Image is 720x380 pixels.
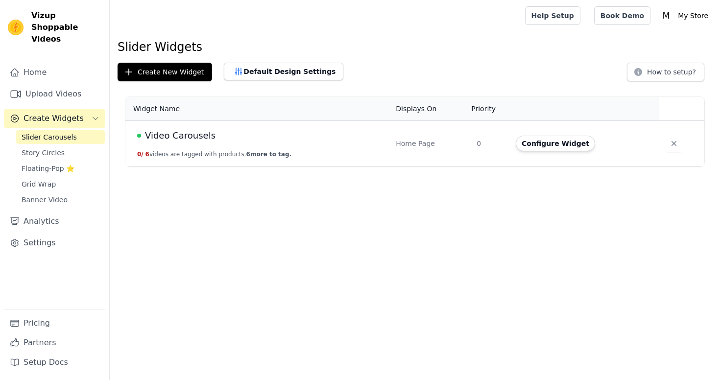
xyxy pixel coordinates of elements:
[674,7,712,24] p: My Store
[658,7,712,24] button: M My Store
[4,84,105,104] a: Upload Videos
[665,135,683,152] button: Delete widget
[525,6,580,25] a: Help Setup
[516,136,595,151] button: Configure Widget
[31,10,101,45] span: Vizup Shoppable Videos
[246,151,291,158] span: 6 more to tag.
[137,134,141,138] span: Live Published
[4,212,105,231] a: Analytics
[137,151,144,158] span: 0 /
[627,63,704,81] button: How to setup?
[22,132,77,142] span: Slider Carousels
[390,97,471,121] th: Displays On
[471,121,510,166] td: 0
[118,39,712,55] h1: Slider Widgets
[627,70,704,79] a: How to setup?
[118,63,212,81] button: Create New Widget
[4,233,105,253] a: Settings
[4,313,105,333] a: Pricing
[22,195,68,205] span: Banner Video
[396,139,465,148] div: Home Page
[22,148,65,158] span: Story Circles
[24,113,84,124] span: Create Widgets
[16,130,105,144] a: Slider Carousels
[145,129,216,142] span: Video Carousels
[137,150,291,158] button: 0/ 6videos are tagged with products.6more to tag.
[22,164,74,173] span: Floating-Pop ⭐
[4,353,105,372] a: Setup Docs
[16,177,105,191] a: Grid Wrap
[224,63,343,80] button: Default Design Settings
[663,11,670,21] text: M
[22,179,56,189] span: Grid Wrap
[125,97,390,121] th: Widget Name
[16,193,105,207] a: Banner Video
[471,97,510,121] th: Priority
[16,162,105,175] a: Floating-Pop ⭐
[145,151,149,158] span: 6
[594,6,650,25] a: Book Demo
[4,63,105,82] a: Home
[16,146,105,160] a: Story Circles
[4,109,105,128] button: Create Widgets
[4,333,105,353] a: Partners
[8,20,24,35] img: Vizup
